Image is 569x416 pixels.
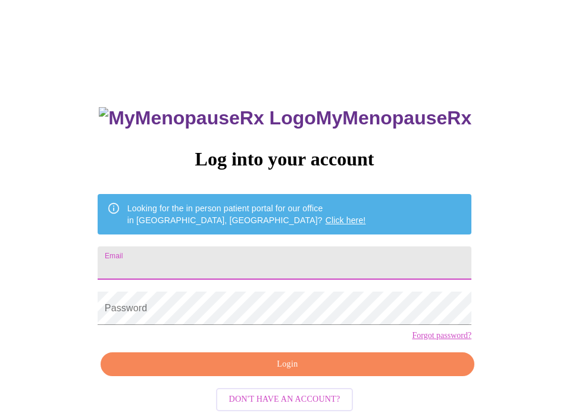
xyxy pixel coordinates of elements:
[99,107,315,129] img: MyMenopauseRx Logo
[326,215,366,225] a: Click here!
[127,198,366,231] div: Looking for the in person patient portal for our office in [GEOGRAPHIC_DATA], [GEOGRAPHIC_DATA]?
[114,357,461,372] span: Login
[98,148,471,170] h3: Log into your account
[229,392,340,407] span: Don't have an account?
[216,388,354,411] button: Don't have an account?
[213,393,357,404] a: Don't have an account?
[99,107,471,129] h3: MyMenopauseRx
[101,352,474,377] button: Login
[412,331,471,340] a: Forgot password?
